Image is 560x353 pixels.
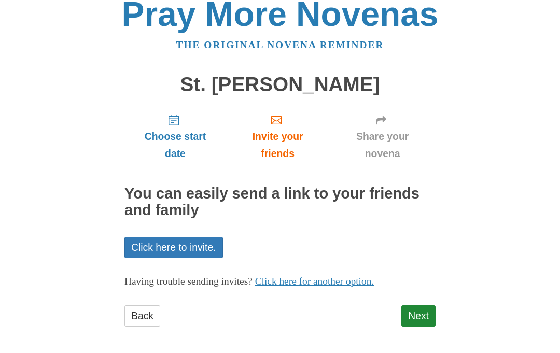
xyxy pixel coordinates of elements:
[226,106,329,168] a: Invite your friends
[124,74,436,96] h1: St. [PERSON_NAME]
[135,129,216,163] span: Choose start date
[124,237,223,259] a: Click here to invite.
[124,106,226,168] a: Choose start date
[124,276,253,287] span: Having trouble sending invites?
[236,129,319,163] span: Invite your friends
[340,129,425,163] span: Share your novena
[124,306,160,327] a: Back
[124,186,436,219] h2: You can easily send a link to your friends and family
[401,306,436,327] a: Next
[329,106,436,168] a: Share your novena
[255,276,374,287] a: Click here for another option.
[176,40,384,51] a: The original novena reminder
